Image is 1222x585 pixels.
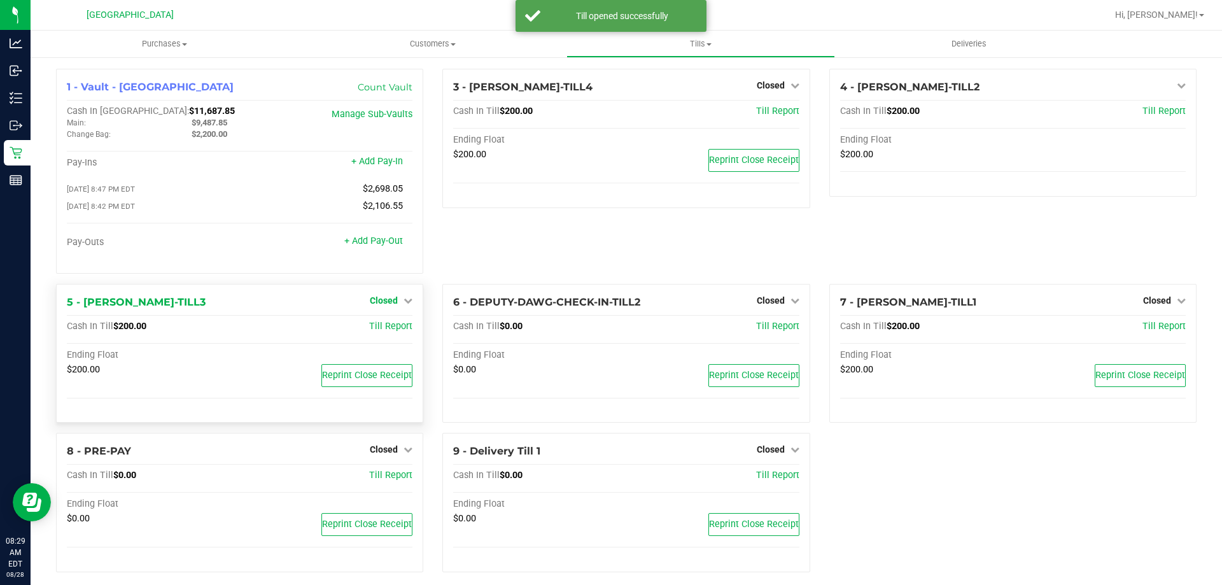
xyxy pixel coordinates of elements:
[1095,364,1186,387] button: Reprint Close Receipt
[453,81,593,93] span: 3 - [PERSON_NAME]-TILL4
[887,321,920,332] span: $200.00
[500,321,523,332] span: $0.00
[709,519,799,530] span: Reprint Close Receipt
[887,106,920,116] span: $200.00
[1115,10,1198,20] span: Hi, [PERSON_NAME]!
[10,92,22,104] inline-svg: Inventory
[13,483,51,521] iframe: Resource center
[67,349,240,361] div: Ending Float
[67,513,90,524] span: $0.00
[351,156,403,167] a: + Add Pay-In
[453,106,500,116] span: Cash In Till
[322,519,412,530] span: Reprint Close Receipt
[10,64,22,77] inline-svg: Inbound
[67,364,100,375] span: $200.00
[67,237,240,248] div: Pay-Outs
[358,81,412,93] a: Count Vault
[67,81,234,93] span: 1 - Vault - [GEOGRAPHIC_DATA]
[840,134,1013,146] div: Ending Float
[756,321,799,332] a: Till Report
[840,149,873,160] span: $200.00
[10,37,22,50] inline-svg: Analytics
[67,185,135,194] span: [DATE] 8:47 PM EDT
[835,31,1103,57] a: Deliveries
[709,370,799,381] span: Reprint Close Receipt
[934,38,1004,50] span: Deliveries
[344,236,403,246] a: + Add Pay-Out
[31,38,298,50] span: Purchases
[10,119,22,132] inline-svg: Outbound
[322,370,412,381] span: Reprint Close Receipt
[321,364,412,387] button: Reprint Close Receipt
[113,470,136,481] span: $0.00
[840,349,1013,361] div: Ending Float
[87,10,174,20] span: [GEOGRAPHIC_DATA]
[363,183,403,194] span: $2,698.05
[6,535,25,570] p: 08:29 AM EDT
[547,10,697,22] div: Till opened successfully
[500,106,533,116] span: $200.00
[453,498,626,510] div: Ending Float
[299,38,566,50] span: Customers
[67,130,111,139] span: Change Bag:
[757,295,785,306] span: Closed
[369,321,412,332] a: Till Report
[369,470,412,481] a: Till Report
[192,118,227,127] span: $9,487.85
[840,296,976,308] span: 7 - [PERSON_NAME]-TILL1
[453,445,540,457] span: 9 - Delivery Till 1
[67,202,135,211] span: [DATE] 8:42 PM EDT
[453,296,640,308] span: 6 - DEPUTY-DAWG-CHECK-IN-TILL2
[67,296,206,308] span: 5 - [PERSON_NAME]-TILL3
[10,146,22,159] inline-svg: Retail
[453,149,486,160] span: $200.00
[756,106,799,116] a: Till Report
[453,349,626,361] div: Ending Float
[840,321,887,332] span: Cash In Till
[756,470,799,481] a: Till Report
[67,118,86,127] span: Main:
[840,81,980,93] span: 4 - [PERSON_NAME]-TILL2
[370,444,398,455] span: Closed
[298,31,566,57] a: Customers
[332,109,412,120] a: Manage Sub-Vaults
[192,129,227,139] span: $2,200.00
[1095,370,1185,381] span: Reprint Close Receipt
[31,31,298,57] a: Purchases
[67,321,113,332] span: Cash In Till
[6,570,25,579] p: 08/28
[453,470,500,481] span: Cash In Till
[566,31,834,57] a: Tills
[321,513,412,536] button: Reprint Close Receipt
[453,513,476,524] span: $0.00
[453,134,626,146] div: Ending Float
[453,364,476,375] span: $0.00
[1143,295,1171,306] span: Closed
[363,201,403,211] span: $2,106.55
[10,174,22,187] inline-svg: Reports
[500,470,523,481] span: $0.00
[567,38,834,50] span: Tills
[67,498,240,510] div: Ending Float
[67,106,189,116] span: Cash In [GEOGRAPHIC_DATA]:
[370,295,398,306] span: Closed
[453,321,500,332] span: Cash In Till
[1142,321,1186,332] a: Till Report
[67,470,113,481] span: Cash In Till
[757,444,785,455] span: Closed
[708,364,799,387] button: Reprint Close Receipt
[709,155,799,166] span: Reprint Close Receipt
[1142,106,1186,116] a: Till Report
[113,321,146,332] span: $200.00
[840,364,873,375] span: $200.00
[708,149,799,172] button: Reprint Close Receipt
[67,157,240,169] div: Pay-Ins
[708,513,799,536] button: Reprint Close Receipt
